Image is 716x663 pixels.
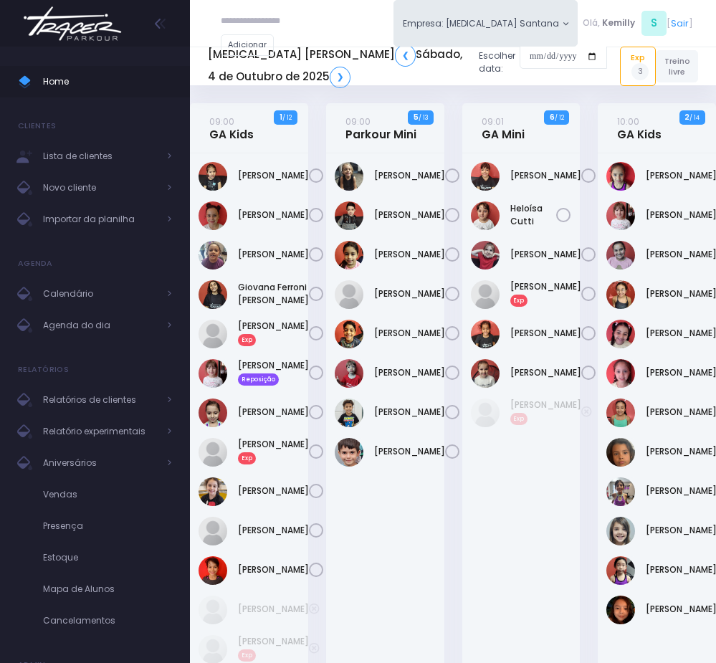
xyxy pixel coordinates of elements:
[238,649,256,661] span: Exp
[395,44,416,66] a: ❮
[335,438,363,467] img: Thomás Capovilla Rodrigues
[510,399,581,424] a: [PERSON_NAME]Exp
[238,281,309,307] a: Giovana Ferroni [PERSON_NAME]
[199,596,227,624] img: Laís Bacini Amorim
[606,596,635,624] img: Sofia Rodrigues Gonçalves
[208,44,468,87] h5: [MEDICAL_DATA] [PERSON_NAME] Sábado, 4 de Outubro de 2025
[199,438,227,467] img: Laura Kezam
[18,356,69,384] h4: Relatórios
[43,611,172,630] span: Cancelamentos
[510,202,557,228] a: Heloísa Cutti
[583,16,600,29] span: Olá,
[606,438,635,467] img: Laís clemente amaral colozio
[238,485,309,497] a: [PERSON_NAME]
[335,399,363,427] img: Pedro Pereira Tercarioli
[43,454,158,472] span: Aniversários
[617,115,662,141] a: 10:00GA Kids
[374,327,445,340] a: [PERSON_NAME]
[606,201,635,230] img: Isabella Dominici Andrade
[606,320,635,348] img: Isadora Soares de Sousa Santos
[471,201,500,230] img: Heloísa Cutti Iagalo
[602,16,635,29] span: Kemilly
[471,320,500,348] img: Manuela Teixeira Isique
[209,115,234,128] small: 09:00
[374,445,445,458] a: [PERSON_NAME]
[199,399,227,427] img: LAURA ORTIZ CAMPOS VIEIRA
[335,201,363,230] img: Benicio Domingos Barbosa
[671,16,689,30] a: Sair
[606,359,635,388] img: Julia Figueiredo
[374,406,445,419] a: [PERSON_NAME]
[471,359,500,388] img: Marcela Herdt Garisto
[18,112,56,140] h4: Clientes
[43,517,172,535] span: Presença
[209,115,254,141] a: 09:00GA Kids
[199,201,227,230] img: Ana Clara Rufino
[238,635,309,661] a: [PERSON_NAME]Exp
[606,517,635,545] img: Maria Vitória R Vieira
[280,112,282,123] strong: 1
[555,113,564,122] small: / 12
[510,327,581,340] a: [PERSON_NAME]
[482,115,504,128] small: 09:01
[43,316,158,335] span: Agenda do dia
[578,9,698,38] div: [ ]
[641,11,667,36] span: S
[43,548,172,567] span: Estoque
[199,556,227,585] img: Maria Luísa Pazeti
[282,113,292,122] small: / 12
[238,334,256,345] span: Exp
[199,241,227,270] img: Ana Clara Vicalvi DOliveira Lima
[335,162,363,191] img: Arthur Amancio Baldasso
[238,603,309,616] a: [PERSON_NAME]
[374,248,445,261] a: [PERSON_NAME]
[374,169,445,182] a: [PERSON_NAME]
[238,563,309,576] a: [PERSON_NAME]
[221,34,274,56] a: Adicionar
[550,112,555,123] strong: 6
[606,556,635,585] img: Serena Tseng
[199,477,227,506] img: Lívia Fontoura Machado Liberal
[345,115,416,141] a: 09:00Parkour Mini
[199,517,227,545] img: Manuela Quintilio Gonçalves Silva
[335,241,363,270] img: Helena Sass Lopes
[43,422,158,441] span: Relatório experimentais
[43,391,158,409] span: Relatórios de clientes
[510,248,581,261] a: [PERSON_NAME]
[510,413,528,424] span: Exp
[335,320,363,348] img: Léo Sass Lopes
[43,178,158,197] span: Novo cliente
[238,438,309,464] a: [PERSON_NAME]Exp
[43,580,172,598] span: Mapa de Alunos
[606,280,635,309] img: Isabella Yamaguchi
[330,67,350,88] a: ❯
[689,113,700,122] small: / 14
[374,287,445,300] a: [PERSON_NAME]
[238,406,309,419] a: [PERSON_NAME]
[414,112,419,123] strong: 5
[208,40,607,92] div: Escolher data:
[238,524,309,537] a: [PERSON_NAME]
[238,452,256,464] span: Exp
[419,113,428,122] small: / 13
[631,63,649,80] span: 3
[43,485,172,504] span: Vendas
[471,241,500,270] img: Laís Silva de Mendonça
[43,210,158,229] span: Importar da planilha
[606,162,635,191] img: BEATRIZ PIVATO
[620,47,656,85] a: Exp3
[606,477,635,506] img: Lorena Arcanjo Parreira
[510,169,581,182] a: [PERSON_NAME]
[18,249,53,278] h4: Agenda
[374,366,445,379] a: [PERSON_NAME]
[617,115,639,128] small: 10:00
[238,169,309,182] a: [PERSON_NAME]
[199,162,227,191] img: Alice Silva de Mendonça
[199,359,227,388] img: Isabella Dominici Andrade
[238,373,279,385] span: Reposição
[238,320,309,345] a: [PERSON_NAME]Exp
[606,241,635,270] img: Isabella Silva Manari
[510,295,528,306] span: Exp
[335,359,363,388] img: Miguel Antunes Castilho
[43,72,172,91] span: Home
